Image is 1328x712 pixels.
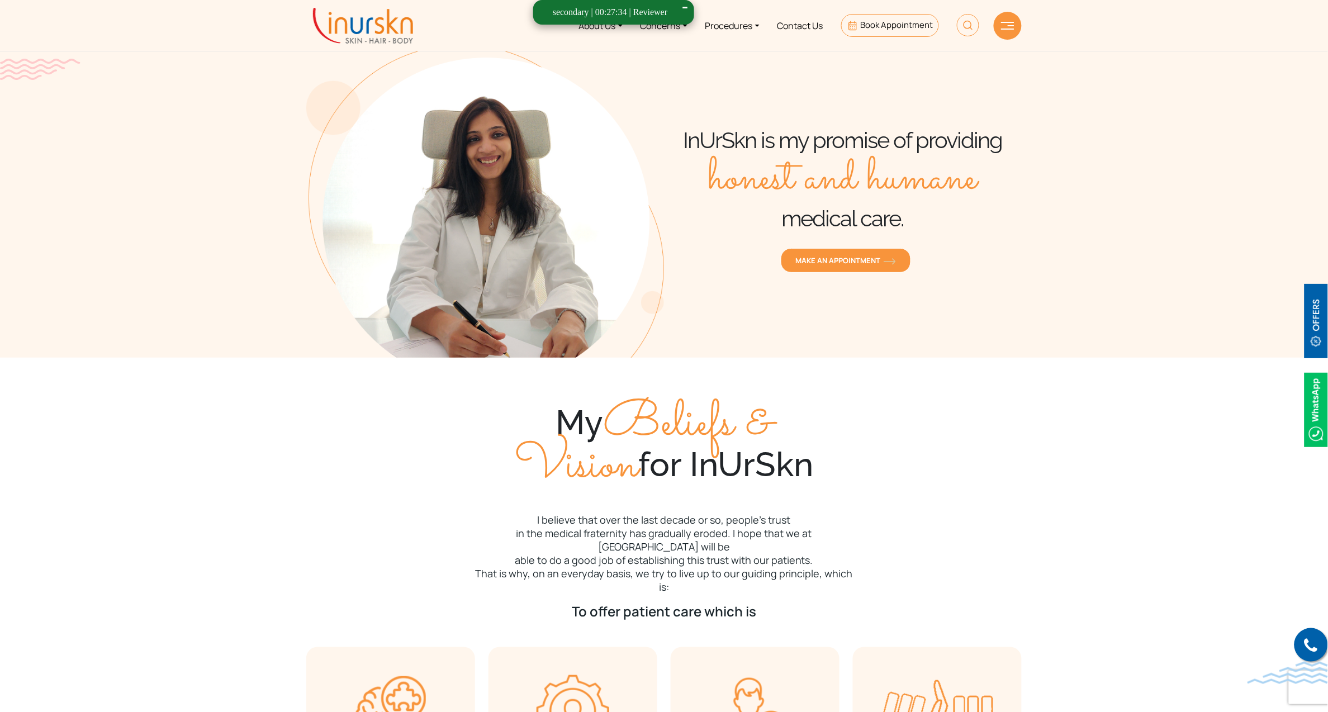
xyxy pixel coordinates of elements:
img: Whatsappicon [1305,373,1328,447]
a: Book Appointment [841,14,939,37]
img: inurskn-logo [313,8,413,44]
img: HeaderSearch [957,14,979,36]
img: about-us-banner [306,45,664,358]
img: orange-arrow [884,258,896,265]
a: About Us [570,4,632,46]
span: Beliefs & Vision [515,387,773,503]
span: honest and humane [709,154,978,205]
a: Procedures [696,4,769,46]
span: MAKE AN APPOINTMENT [796,255,896,265]
img: bluewave [1248,662,1328,684]
img: hamLine.svg [1001,22,1014,30]
p: To offer patient care which is [306,602,1022,620]
span: Book Appointment [860,19,933,31]
div: secondary | 00:27:34 | Reviewer [553,6,667,19]
a: Contact Us [769,4,832,46]
img: offerBt [1305,284,1328,358]
p: I believe that over the last decade or so, people’s trust in the medical fraternity has gradually... [306,513,1022,594]
a: MAKE AN APPOINTMENTorange-arrow [781,248,911,273]
a: Concerns [632,4,696,46]
div: My for InUrSkn [306,402,1022,486]
h1: InUrSkn is my promise of providing medical care. [664,126,1022,232]
a: Whatsappicon [1305,403,1328,415]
